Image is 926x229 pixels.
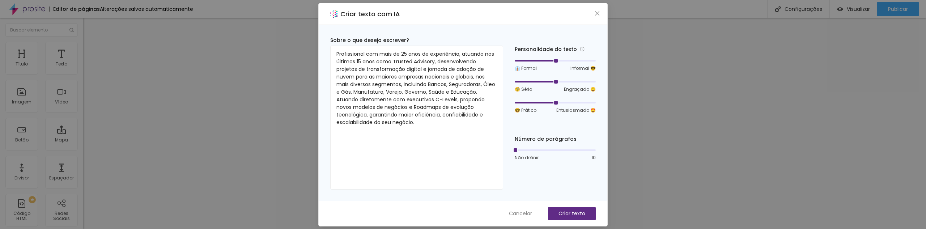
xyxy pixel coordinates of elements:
[556,107,596,114] span: Entusiasmado 🤩
[330,37,503,44] div: Sobre o que deseja escrever?
[594,10,600,16] span: close
[515,86,532,93] span: 🧐 Sério
[340,9,400,19] h2: Criar texto com IA
[502,207,539,220] button: Cancelar
[330,46,503,190] textarea: Profissional com mais de 25 anos de experiência, atuando nos últimos 15 anos como Trusted Advisor...
[558,210,585,217] p: Criar texto
[594,9,601,17] button: Close
[564,86,596,93] span: Engraçado 😄
[515,107,536,114] span: 🤓 Prático
[515,154,539,161] span: Não definir
[591,154,596,161] span: 10
[570,65,596,72] span: Informal 😎
[515,135,596,143] div: Número de parágrafos
[515,45,596,54] div: Personalidade do texto
[548,207,596,220] button: Criar texto
[509,210,532,217] span: Cancelar
[515,65,537,72] span: 👔 Formal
